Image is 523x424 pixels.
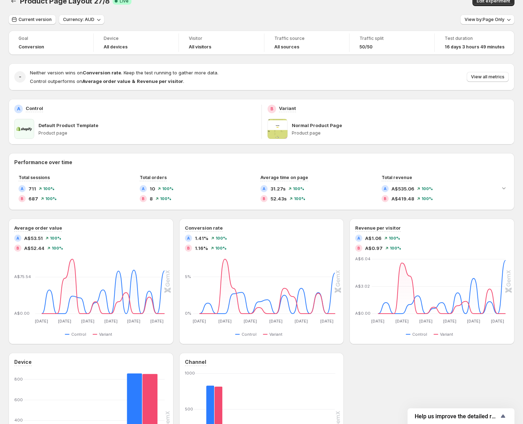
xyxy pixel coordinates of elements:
[50,236,61,240] span: 100 %
[58,319,71,324] text: [DATE]
[294,197,305,201] span: 100 %
[19,175,50,180] span: Total sessions
[244,319,257,324] text: [DATE]
[355,284,370,289] text: A$3.02
[14,224,62,231] h3: Average order value
[189,44,211,50] h4: All visitors
[14,418,23,423] text: 400
[162,187,174,191] span: 100 %
[189,35,254,51] a: VisitorAll visitors
[189,36,254,41] span: Visitor
[140,175,167,180] span: Total orders
[320,319,333,324] text: [DATE]
[359,36,424,41] span: Traffic split
[365,235,382,242] span: A$1.06
[195,235,208,242] span: 1.41%
[26,105,43,112] p: Control
[365,245,383,252] span: A$0.97
[260,175,308,180] span: Average time on page
[65,330,89,339] button: Control
[160,197,171,201] span: 100 %
[434,330,456,339] button: Variant
[193,319,206,324] text: [DATE]
[274,35,339,51] a: Traffic sourceAll sources
[269,331,283,337] span: Variant
[14,377,23,382] text: 800
[19,73,21,80] h2: -
[359,35,424,51] a: Traffic split50/50
[82,78,130,84] strong: Average order value
[499,183,509,193] button: Expand chart
[292,130,509,136] p: Product page
[71,331,86,337] span: Control
[99,331,112,337] span: Variant
[19,17,52,22] span: Current version
[295,319,308,324] text: [DATE]
[293,187,304,191] span: 100 %
[440,331,453,337] span: Variant
[30,70,218,75] span: Neither version wins on . Keep the test running to gather more data.
[29,195,38,202] span: 687
[419,319,433,324] text: [DATE]
[127,319,140,324] text: [DATE]
[185,358,206,366] h3: Channel
[83,70,121,75] strong: Conversion rate
[269,319,282,324] text: [DATE]
[16,246,19,250] h2: B
[292,122,342,129] p: Normal Product Page
[392,185,414,192] span: A$535.06
[445,35,504,51] a: Test duration16 days 3 hours 49 minutes
[467,319,480,324] text: [DATE]
[17,106,20,112] h2: A
[150,319,164,324] text: [DATE]
[355,224,401,231] h3: Revenue per visitor
[30,78,184,84] span: Control outperforms on .
[235,330,259,339] button: Control
[445,36,504,41] span: Test duration
[384,197,387,201] h2: B
[395,319,409,324] text: [DATE]
[19,35,83,51] a: GoalConversion
[491,319,504,324] text: [DATE]
[142,197,145,201] h2: B
[390,246,401,250] span: 100 %
[14,119,34,139] img: Default Product Template
[270,195,287,202] span: 52.43s
[372,319,385,324] text: [DATE]
[150,195,153,202] span: 8
[38,130,256,136] p: Product page
[29,185,36,192] span: 711
[263,197,265,201] h2: B
[415,413,499,420] span: Help us improve the detailed report for A/B campaigns
[16,236,19,240] h2: A
[270,106,273,112] h2: B
[14,311,30,316] text: A$0.00
[185,407,193,412] text: 500
[63,17,94,22] span: Currency: AUD
[185,371,195,376] text: 1000
[263,187,265,191] h2: A
[357,236,360,240] h2: A
[21,197,24,201] h2: B
[104,36,169,41] span: Device
[14,274,31,279] text: A$75.54
[185,311,191,316] text: 0%
[471,74,504,80] span: View all metrics
[421,187,433,191] span: 100 %
[14,159,509,166] h2: Performance over time
[355,256,371,261] text: A$6.04
[132,78,135,84] strong: &
[274,36,339,41] span: Traffic source
[14,358,32,366] h3: Device
[421,197,433,201] span: 100 %
[45,197,57,201] span: 100 %
[460,15,514,25] button: View by:Page Only
[59,15,104,25] button: Currency: AUD
[415,412,507,420] button: Show survey - Help us improve the detailed report for A/B campaigns
[19,36,83,41] span: Goal
[150,185,155,192] span: 10
[137,78,183,84] strong: Revenue per visitor
[35,319,48,324] text: [DATE]
[218,319,231,324] text: [DATE]
[242,331,257,337] span: Control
